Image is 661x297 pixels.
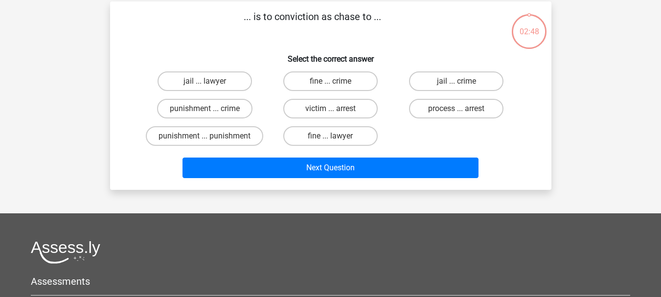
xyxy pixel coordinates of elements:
h6: Select the correct answer [126,46,536,64]
img: Assessly logo [31,241,100,264]
label: jail ... lawyer [158,71,252,91]
label: process ... arrest [409,99,503,118]
h5: Assessments [31,275,630,287]
label: fine ... lawyer [283,126,378,146]
div: 02:48 [511,13,547,38]
label: punishment ... crime [157,99,252,118]
label: fine ... crime [283,71,378,91]
label: victim ... arrest [283,99,378,118]
p: ... is to conviction as chase to ... [126,9,499,39]
label: jail ... crime [409,71,503,91]
button: Next Question [182,158,479,178]
label: punishment ... punishment [146,126,263,146]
